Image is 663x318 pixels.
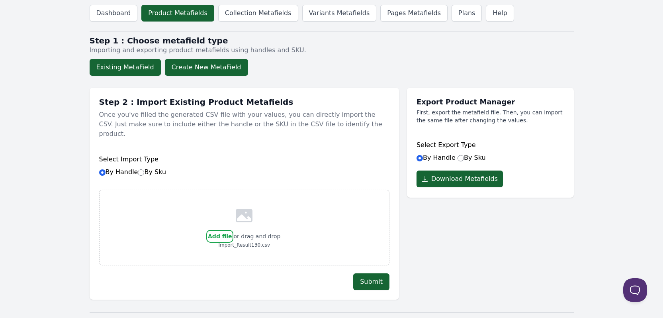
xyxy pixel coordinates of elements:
input: By Sku [138,169,144,176]
a: Variants Metafields [302,5,377,22]
h6: Select Export Type [417,140,564,150]
label: By Sku [458,154,486,161]
p: or drag and drop [232,232,280,241]
label: By Sku [138,168,166,176]
input: By Handle [417,155,423,161]
p: Import_Result130.csv [208,241,280,249]
h1: Step 2 : Import Existing Product Metafields [99,97,389,107]
a: Dashboard [90,5,138,22]
button: Create New MetaField [165,59,248,76]
button: Download Metafields [417,171,503,187]
label: By Handle [417,154,456,161]
a: Plans [452,5,482,22]
a: Collection Metafields [218,5,298,22]
span: Add file [208,233,232,239]
button: Existing MetaField [90,59,161,76]
a: Product Metafields [141,5,214,22]
button: Submit [353,273,389,290]
a: Pages Metafields [380,5,448,22]
h1: Export Product Manager [417,97,564,107]
input: By Sku [458,155,464,161]
a: Help [486,5,514,22]
h6: Select Import Type [99,155,389,164]
p: Once you've filled the generated CSV file with your values, you can directly import the CSV. Just... [99,107,389,142]
h2: Step 1 : Choose metafield type [90,36,574,45]
iframe: Toggle Customer Support [623,278,647,302]
p: Importing and exporting product metafields using handles and SKU. [90,45,574,55]
label: By Handle [99,168,166,176]
input: By HandleBy Sku [99,169,106,176]
p: First, export the metafield file. Then, you can import the same file after changing the values. [417,108,564,124]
